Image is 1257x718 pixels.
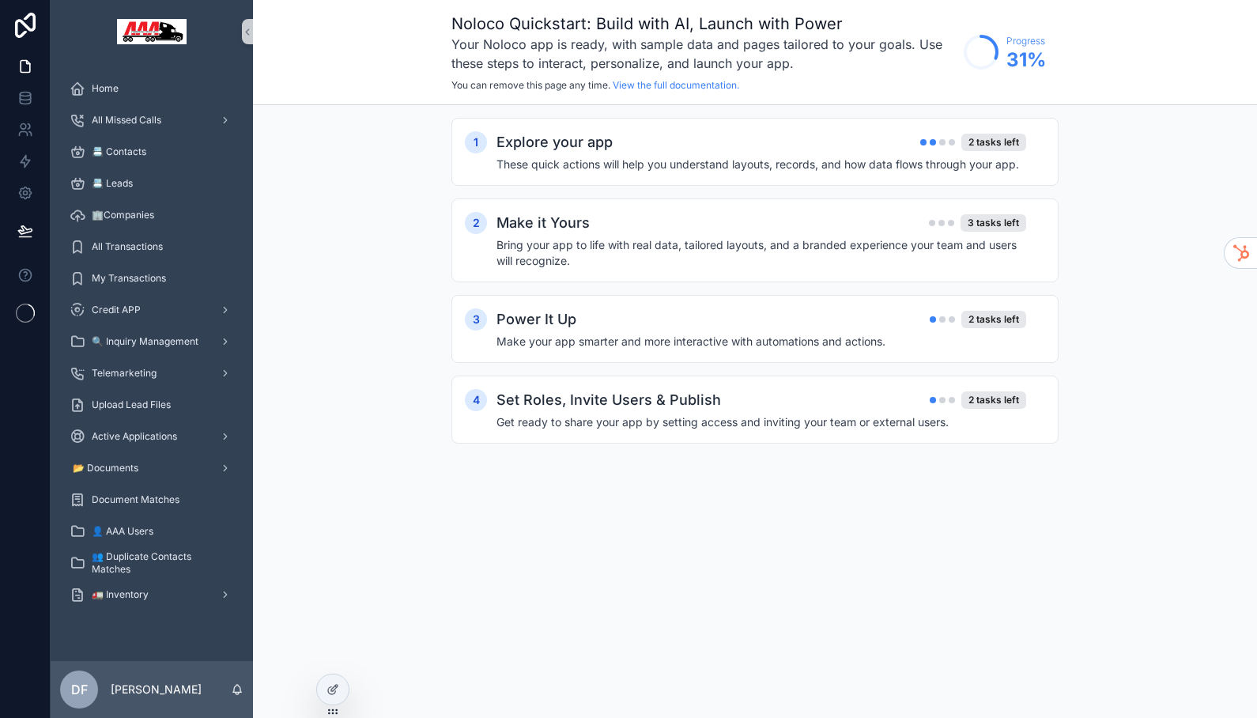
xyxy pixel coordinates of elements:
[60,549,243,577] a: 👥 Duplicate Contacts Matches
[496,131,613,153] h2: Explore your app
[60,454,243,482] a: 📂 Documents
[51,63,253,629] div: scrollable content
[92,550,228,576] span: 👥 Duplicate Contacts Matches
[92,272,166,285] span: My Transactions
[92,177,133,190] span: 📇 Leads
[451,13,956,35] h1: Noloco Quickstart: Build with AI, Launch with Power
[961,134,1026,151] div: 2 tasks left
[496,308,576,331] h2: Power It Up
[465,131,487,153] div: 1
[92,430,177,443] span: Active Applications
[60,327,243,356] a: 🔍 Inquiry Management
[92,525,153,538] span: 👤 AAA Users
[60,106,243,134] a: All Missed Calls
[961,311,1026,328] div: 2 tasks left
[60,232,243,261] a: All Transactions
[92,82,119,95] span: Home
[92,209,154,221] span: 🏢Companies
[111,682,202,697] p: [PERSON_NAME]
[60,138,243,166] a: 📇 Contacts
[60,422,243,451] a: Active Applications
[465,212,487,234] div: 2
[60,580,243,609] a: 🚛 Inventory
[60,201,243,229] a: 🏢Companies
[92,114,161,127] span: All Missed Calls
[465,308,487,331] div: 3
[60,74,243,103] a: Home
[496,157,1026,172] h4: These quick actions will help you understand layouts, records, and how data flows through your app.
[451,79,610,91] span: You can remove this page any time.
[1006,47,1046,73] span: 31 %
[465,389,487,411] div: 4
[92,493,179,506] span: Document Matches
[60,169,243,198] a: 📇 Leads
[60,391,243,419] a: Upload Lead Files
[496,334,1026,350] h4: Make your app smarter and more interactive with automations and actions.
[961,391,1026,409] div: 2 tasks left
[1006,35,1046,47] span: Progress
[60,517,243,546] a: 👤 AAA Users
[496,237,1026,269] h4: Bring your app to life with real data, tailored layouts, and a branded experience your team and u...
[92,335,198,348] span: 🔍 Inquiry Management
[92,240,163,253] span: All Transactions
[60,296,243,324] a: Credit APP
[60,359,243,387] a: Telemarketing
[613,79,739,91] a: View the full documentation.
[253,105,1257,488] div: scrollable content
[92,304,141,316] span: Credit APP
[451,35,956,73] h3: Your Noloco app is ready, with sample data and pages tailored to your goals. Use these steps to i...
[73,462,138,474] span: 📂 Documents
[92,399,171,411] span: Upload Lead Files
[71,680,88,699] span: DF
[117,19,187,44] img: App logo
[92,367,157,380] span: Telemarketing
[60,264,243,293] a: My Transactions
[60,486,243,514] a: Document Matches
[92,145,146,158] span: 📇 Contacts
[496,414,1026,430] h4: Get ready to share your app by setting access and inviting your team or external users.
[496,389,721,411] h2: Set Roles, Invite Users & Publish
[961,214,1026,232] div: 3 tasks left
[496,212,590,234] h2: Make it Yours
[92,588,149,601] span: 🚛 Inventory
